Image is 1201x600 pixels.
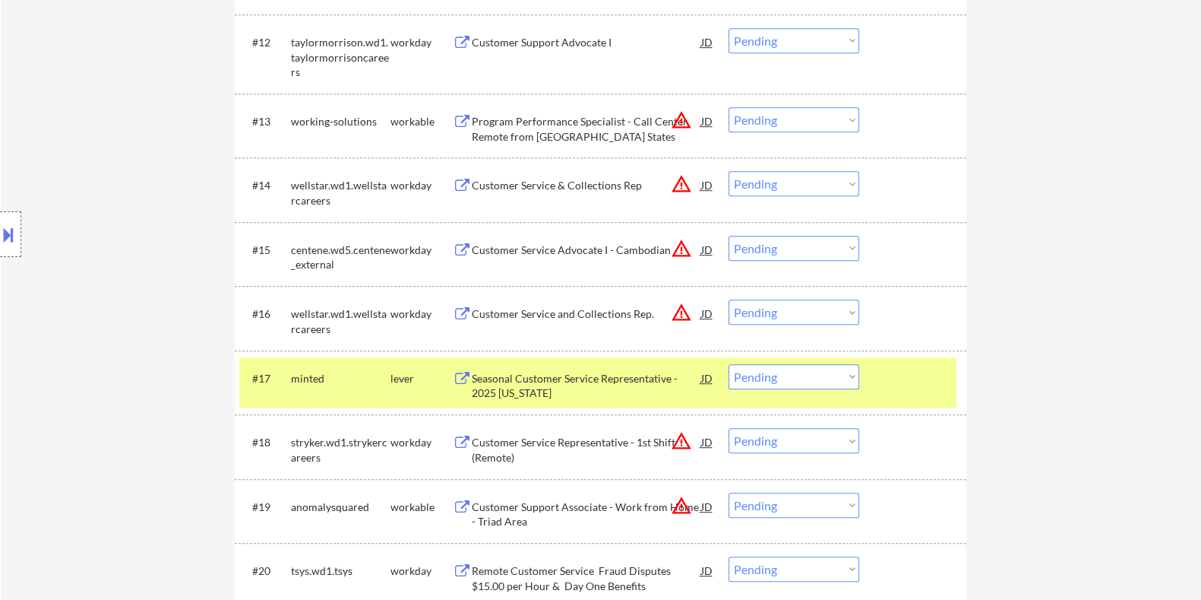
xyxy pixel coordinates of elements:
[699,107,714,135] div: JD
[390,243,452,258] div: workday
[251,371,278,386] div: #17
[699,236,714,263] div: JD
[699,428,714,456] div: JD
[390,114,452,129] div: workable
[471,243,700,258] div: Customer Service Advocate I - Cambodian
[471,35,700,50] div: Customer Support Advocate I
[471,306,700,322] div: Customer Service and Collections Rep.
[251,500,278,515] div: #19
[390,371,452,386] div: lever
[699,28,714,56] div: JD
[290,563,390,579] div: tsys.wd1.tsys
[290,243,390,272] div: centene.wd5.centene_external
[670,430,691,452] button: warning_amber
[670,302,691,323] button: warning_amber
[670,238,691,259] button: warning_amber
[390,563,452,579] div: workday
[251,435,278,450] div: #18
[471,563,700,593] div: Remote Customer Service Fraud Disputes $15.00 per Hour & Day One Benefits
[699,364,714,392] div: JD
[290,114,390,129] div: working-solutions
[670,173,691,195] button: warning_amber
[390,35,452,50] div: workday
[290,371,390,386] div: minted
[251,563,278,579] div: #20
[670,110,691,131] button: warning_amber
[471,114,700,144] div: Program Performance Specialist - Call Center, Remote from [GEOGRAPHIC_DATA] States
[471,371,700,401] div: Seasonal Customer Service Representative - 2025 [US_STATE]
[390,435,452,450] div: workday
[471,435,700,465] div: Customer Service Representative - 1st Shift (Remote)
[390,500,452,515] div: workable
[699,171,714,198] div: JD
[290,500,390,515] div: anomalysquared
[699,493,714,520] div: JD
[471,178,700,193] div: Customer Service & Collections Rep
[290,35,390,80] div: taylormorrison.wd1.taylormorrisoncareers
[471,500,700,529] div: Customer Support Associate - Work from Home - Triad Area
[390,178,452,193] div: workday
[699,557,714,584] div: JD
[670,495,691,516] button: warning_amber
[290,178,390,208] div: wellstar.wd1.wellstarcareers
[290,306,390,336] div: wellstar.wd1.wellstarcareers
[699,300,714,327] div: JD
[251,35,278,50] div: #12
[390,306,452,322] div: workday
[290,435,390,465] div: stryker.wd1.strykercareers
